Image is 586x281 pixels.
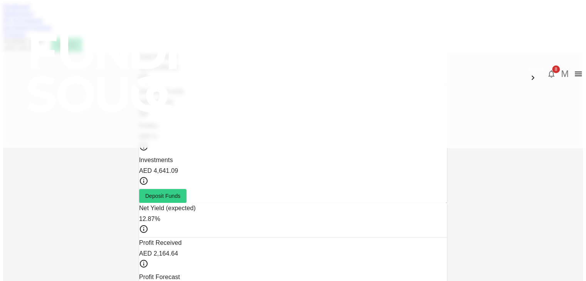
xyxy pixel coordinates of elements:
[139,166,447,176] div: AED 4,641.09
[139,274,180,280] span: Profit Forecast
[139,248,447,259] div: AED 2,164.64
[559,68,571,80] button: M
[139,189,187,203] button: Deposit Funds
[544,66,559,82] button: 8
[528,65,544,72] span: العربية
[139,205,196,211] span: Net Yield (expected)
[139,214,447,224] div: 12.87%
[552,65,560,73] span: 8
[139,157,173,163] span: Investments
[139,239,182,246] span: Profit Received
